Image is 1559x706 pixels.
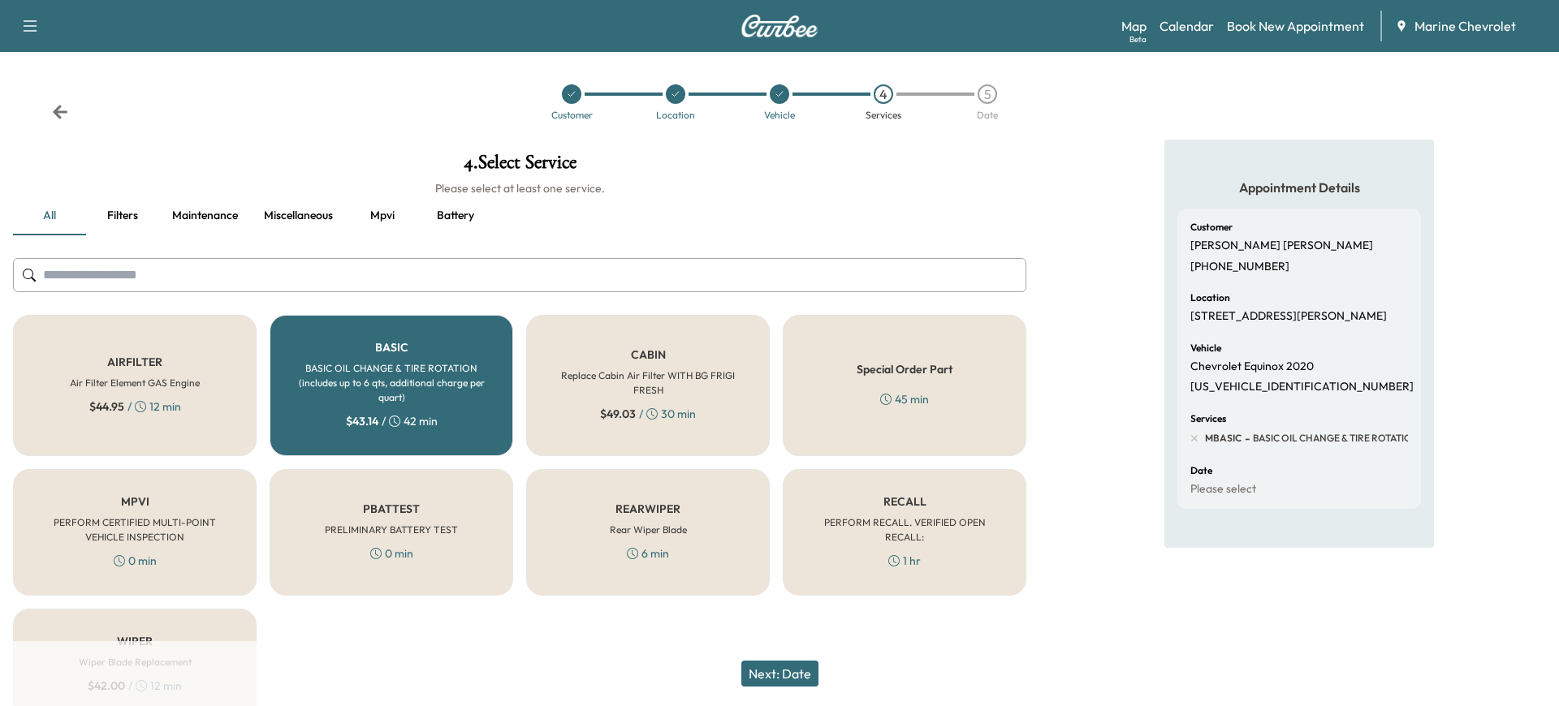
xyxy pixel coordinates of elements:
[866,110,901,120] div: Services
[741,661,818,687] button: Next: Date
[874,84,893,104] div: 4
[1190,309,1387,324] p: [STREET_ADDRESS][PERSON_NAME]
[880,391,929,407] div: 45 min
[977,110,998,120] div: Date
[296,361,486,405] h6: BASIC OIL CHANGE & TIRE ROTATION (includes up to 6 qts, additional charge per quart)
[40,515,230,545] h6: PERFORM CERTIFIED MULTI-POINT VEHICLE INSPECTION
[551,110,593,120] div: Customer
[363,503,420,514] h5: PBATTEST
[1160,16,1214,36] a: Calendar
[1129,33,1147,45] div: Beta
[888,553,921,569] div: 1 hr
[89,398,124,415] span: $ 44.95
[159,196,251,235] button: Maintenance
[419,196,492,235] button: Battery
[346,413,378,429] span: $ 43.14
[1190,482,1256,497] p: Please select
[553,368,743,398] h6: Replace Cabin Air Filter WITH BG FRIGI FRESH
[764,110,795,120] div: Vehicle
[375,342,408,353] h5: BASIC
[117,635,153,647] h5: WIPER
[810,515,1000,545] h6: PERFORM RECALL. VERIFIED OPEN RECALL:
[1177,179,1421,196] h5: Appointment Details
[1190,359,1314,374] p: Chevrolet Equinox 2020
[107,356,162,368] h5: AIRFILTER
[1190,260,1289,274] p: [PHONE_NUMBER]
[1190,293,1230,303] h6: Location
[883,496,926,507] h5: RECALL
[251,196,346,235] button: Miscellaneous
[346,196,419,235] button: Mpvi
[325,523,458,537] h6: PRELIMINARY BATTERY TEST
[13,196,86,235] button: all
[13,196,1026,235] div: basic tabs example
[346,413,438,429] div: / 42 min
[89,398,181,415] div: / 12 min
[600,406,636,422] span: $ 49.03
[978,84,997,104] div: 5
[656,110,695,120] div: Location
[615,503,680,514] h5: REARWIPER
[1190,414,1226,424] h6: Services
[627,545,669,562] div: 6 min
[1190,380,1414,394] p: [US_VEHICLE_IDENTIFICATION_NUMBER]
[741,15,818,37] img: Curbee Logo
[70,376,200,390] h6: Air Filter Element GAS Engine
[610,523,687,537] h6: Rear Wiper Blade
[121,496,149,507] h5: MPVI
[1414,16,1516,36] span: Marine Chevrolet
[1121,16,1147,36] a: MapBeta
[114,553,157,569] div: 0 min
[370,545,413,562] div: 0 min
[1227,16,1364,36] a: Book New Appointment
[1190,343,1221,353] h6: Vehicle
[13,180,1026,196] h6: Please select at least one service.
[600,406,696,422] div: / 30 min
[52,104,68,120] div: Back
[1190,222,1233,232] h6: Customer
[13,153,1026,180] h1: 4 . Select Service
[631,349,666,360] h5: CABIN
[857,364,952,375] h5: Special Order Part
[1190,466,1212,476] h6: Date
[1190,239,1373,253] p: [PERSON_NAME] [PERSON_NAME]
[1242,430,1250,446] span: -
[86,196,159,235] button: Filters
[1205,432,1242,445] span: MBASIC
